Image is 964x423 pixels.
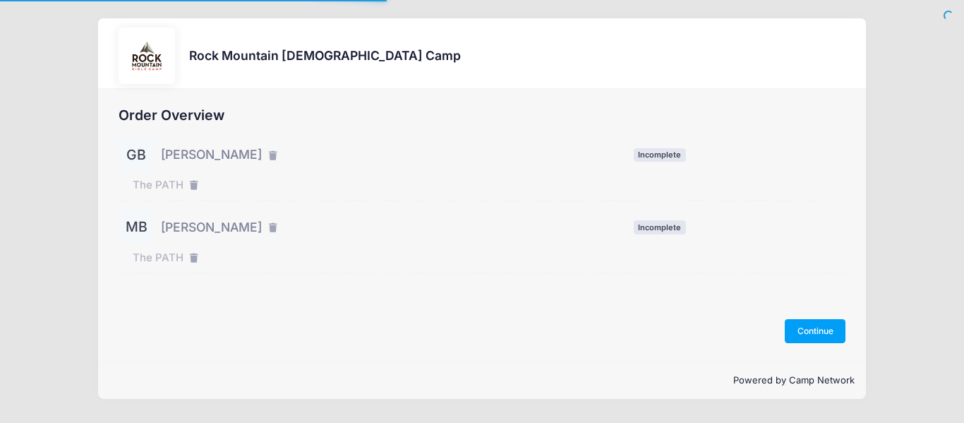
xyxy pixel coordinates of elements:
h3: Rock Mountain [DEMOGRAPHIC_DATA] Camp [189,48,461,63]
span: [PERSON_NAME] [161,145,262,164]
button: Continue [785,319,845,343]
span: [PERSON_NAME] [161,218,262,237]
div: MB [119,210,154,245]
span: The PATH [133,250,183,266]
h2: Order Overview [119,107,845,124]
span: The PATH [133,177,183,193]
span: Incomplete [634,220,686,234]
span: Incomplete [634,148,686,162]
p: Powered by Camp Network [109,374,855,388]
div: GB [119,137,154,172]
